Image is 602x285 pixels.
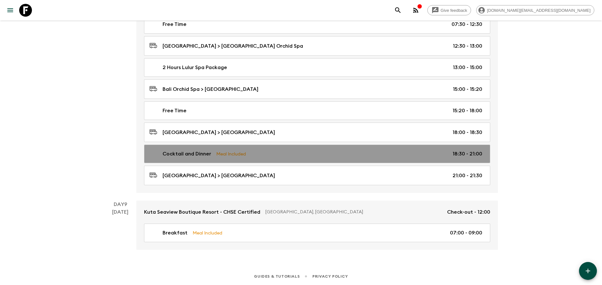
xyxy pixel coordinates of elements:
[163,172,275,179] p: [GEOGRAPHIC_DATA] > [GEOGRAPHIC_DATA]
[144,58,490,77] a: 2 Hours Lulur Spa Package13:00 - 15:00
[163,20,187,28] p: Free Time
[4,4,17,17] button: menu
[450,229,482,237] p: 07:00 - 09:00
[163,107,187,115] p: Free Time
[163,129,275,136] p: [GEOGRAPHIC_DATA] > [GEOGRAPHIC_DATA]
[216,150,246,157] p: Meal Included
[144,145,490,163] a: Cocktail and DinnerMeal Included18:30 - 21:00
[392,4,404,17] button: search adventures
[427,5,471,15] a: Give feedback
[144,123,490,142] a: [GEOGRAPHIC_DATA] > [GEOGRAPHIC_DATA]18:00 - 18:30
[452,20,482,28] p: 07:30 - 12:30
[144,36,490,56] a: [GEOGRAPHIC_DATA] > [GEOGRAPHIC_DATA] Orchid Spa12:30 - 13:00
[144,166,490,185] a: [GEOGRAPHIC_DATA] > [GEOGRAPHIC_DATA]21:00 - 21:30
[163,85,258,93] p: Bali Orchid Spa > [GEOGRAPHIC_DATA]
[453,107,482,115] p: 15:20 - 18:00
[265,209,442,215] p: [GEOGRAPHIC_DATA], [GEOGRAPHIC_DATA]
[453,150,482,158] p: 18:30 - 21:00
[447,208,490,216] p: Check-out - 12:00
[453,172,482,179] p: 21:00 - 21:30
[163,42,303,50] p: [GEOGRAPHIC_DATA] > [GEOGRAPHIC_DATA] Orchid Spa
[163,229,187,237] p: Breakfast
[144,224,490,242] a: BreakfastMeal Included07:00 - 09:00
[144,79,490,99] a: Bali Orchid Spa > [GEOGRAPHIC_DATA]15:00 - 15:20
[163,150,211,158] p: Cocktail and Dinner
[453,42,482,50] p: 12:30 - 13:00
[144,15,490,34] a: Free Time07:30 - 12:30
[312,273,348,280] a: Privacy Policy
[144,101,490,120] a: Free Time15:20 - 18:00
[136,201,498,224] a: Kuta Seaview Boutique Resort - CHSE Certified[GEOGRAPHIC_DATA], [GEOGRAPHIC_DATA]Check-out - 12:00
[163,64,227,71] p: 2 Hours Lulur Spa Package
[193,229,222,236] p: Meal Included
[254,273,300,280] a: Guides & Tutorials
[476,5,594,15] div: [DOMAIN_NAME][EMAIL_ADDRESS][DOMAIN_NAME]
[453,85,482,93] p: 15:00 - 15:20
[112,208,128,250] div: [DATE]
[484,8,594,13] span: [DOMAIN_NAME][EMAIL_ADDRESS][DOMAIN_NAME]
[437,8,471,13] span: Give feedback
[144,208,260,216] p: Kuta Seaview Boutique Resort - CHSE Certified
[104,201,136,208] p: Day 9
[453,129,482,136] p: 18:00 - 18:30
[453,64,482,71] p: 13:00 - 15:00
